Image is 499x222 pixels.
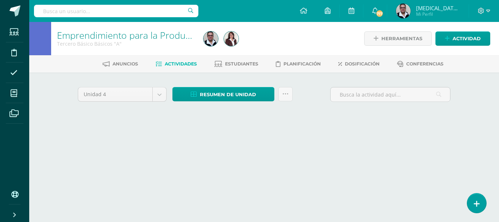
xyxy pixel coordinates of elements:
a: Actividades [156,58,197,70]
span: Resumen de unidad [200,88,256,101]
span: Dosificación [345,61,380,67]
span: Estudiantes [225,61,258,67]
h1: Emprendimiento para la Productividad [57,30,195,40]
span: Anuncios [113,61,138,67]
span: Actividades [165,61,197,67]
input: Busca un usuario... [34,5,198,17]
span: [MEDICAL_DATA][PERSON_NAME] [416,4,460,12]
a: Herramientas [364,31,432,46]
span: Planificación [283,61,321,67]
span: Herramientas [381,32,422,45]
a: Unidad 4 [78,87,166,101]
a: Conferencias [397,58,443,70]
input: Busca la actividad aquí... [331,87,450,102]
a: Actividad [435,31,490,46]
span: Actividad [453,32,481,45]
span: Unidad 4 [84,87,147,101]
a: Emprendimiento para la Productividad [57,29,217,41]
span: Mi Perfil [416,11,460,17]
img: b40a199d199c7b6c7ebe8f7dd76dcc28.png [396,4,411,18]
span: 717 [375,10,383,18]
div: Tercero Básico Básicos 'A' [57,40,195,47]
a: Dosificación [338,58,380,70]
img: 9c03763851860f26ccd7dfc27219276d.png [224,31,239,46]
a: Anuncios [103,58,138,70]
img: b40a199d199c7b6c7ebe8f7dd76dcc28.png [203,31,218,46]
a: Resumen de unidad [172,87,274,101]
a: Estudiantes [214,58,258,70]
a: Planificación [276,58,321,70]
span: Conferencias [406,61,443,67]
